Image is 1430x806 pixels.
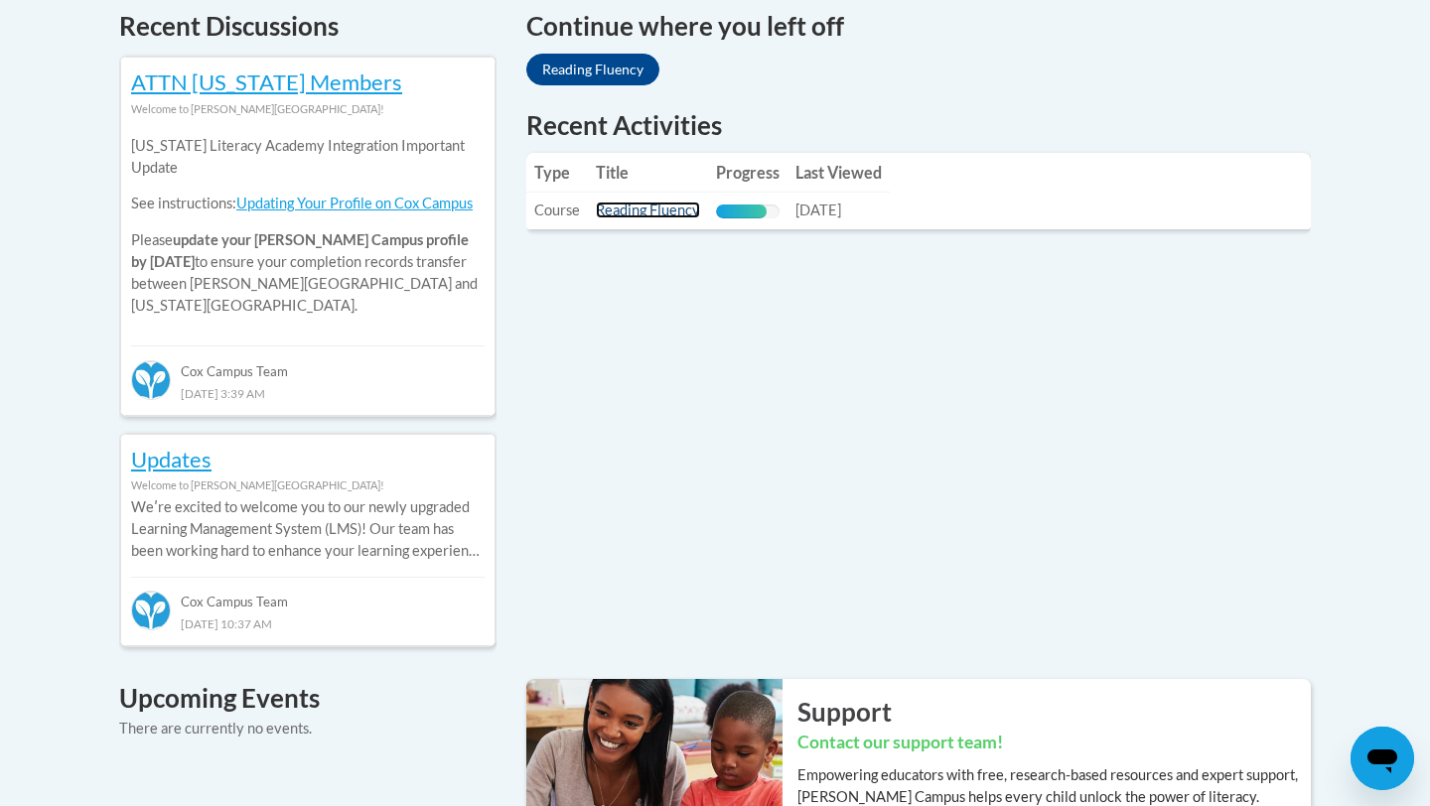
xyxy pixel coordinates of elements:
img: Cox Campus Team [131,360,171,400]
div: Cox Campus Team [131,345,485,381]
h4: Recent Discussions [119,7,497,46]
a: ATTN [US_STATE] Members [131,68,402,95]
p: Weʹre excited to welcome you to our newly upgraded Learning Management System (LMS)! Our team has... [131,496,485,562]
span: There are currently no events. [119,720,312,737]
img: Cox Campus Team [131,591,171,630]
th: Progress [708,153,787,193]
span: [DATE] [795,201,841,218]
iframe: Button to launch messaging window [1351,727,1414,790]
h1: Recent Activities [526,107,1311,143]
div: Cox Campus Team [131,577,485,612]
a: Reading Fluency [596,201,700,218]
div: [DATE] 10:37 AM [131,612,485,634]
p: [US_STATE] Literacy Academy Integration Important Update [131,135,485,179]
th: Title [588,153,708,193]
h3: Contact our support team! [797,731,1311,755]
b: update your [PERSON_NAME] Campus profile by [DATE] [131,231,469,270]
h2: Support [797,694,1311,730]
th: Type [526,153,588,193]
h4: Upcoming Events [119,679,497,718]
span: Course [534,201,580,218]
h4: Continue where you left off [526,7,1311,46]
div: Welcome to [PERSON_NAME][GEOGRAPHIC_DATA]! [131,474,485,496]
a: Updates [131,446,212,472]
div: [DATE] 3:39 AM [131,382,485,404]
div: Welcome to [PERSON_NAME][GEOGRAPHIC_DATA]! [131,98,485,120]
a: Reading Fluency [526,54,659,85]
a: Updating Your Profile on Cox Campus [236,195,473,211]
div: Progress, % [716,204,767,218]
div: Please to ensure your completion records transfer between [PERSON_NAME][GEOGRAPHIC_DATA] and [US_... [131,120,485,332]
p: See instructions: [131,193,485,214]
th: Last Viewed [787,153,890,193]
